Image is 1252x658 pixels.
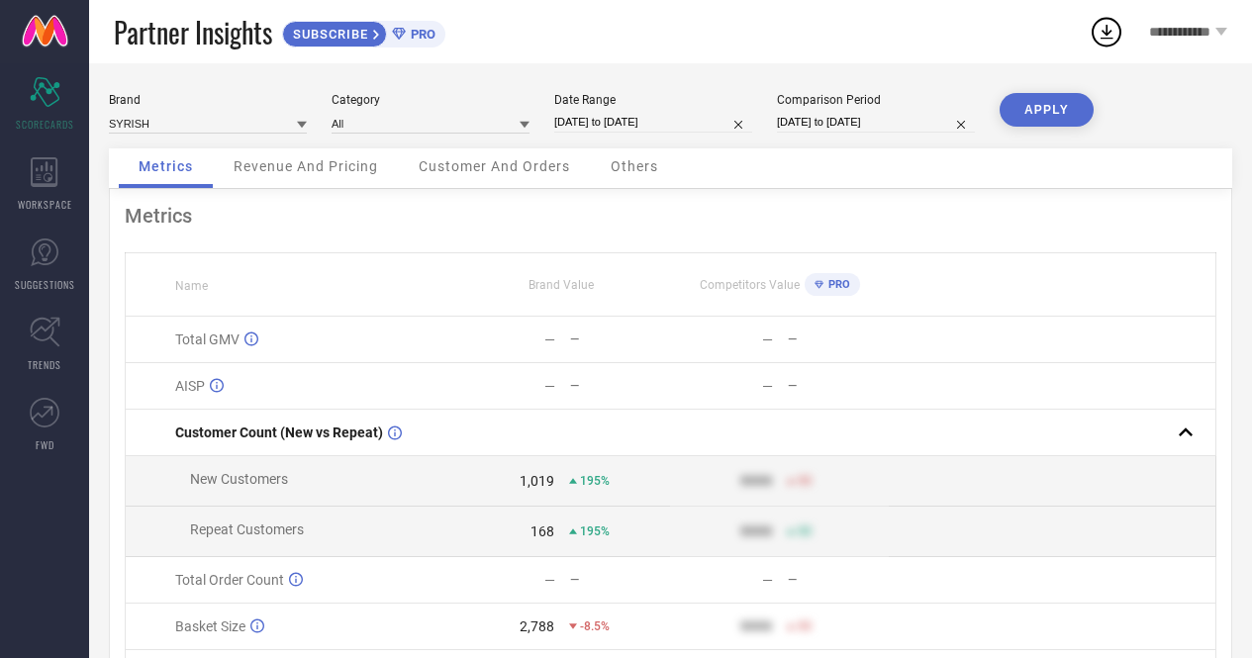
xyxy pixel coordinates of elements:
[28,357,61,372] span: TRENDS
[283,27,373,42] span: SUBSCRIBE
[788,573,888,587] div: —
[406,27,435,42] span: PRO
[544,331,555,347] div: —
[740,523,772,539] div: 9999
[798,524,812,538] span: 50
[125,204,1216,228] div: Metrics
[139,158,193,174] span: Metrics
[15,277,75,292] span: SUGGESTIONS
[611,158,658,174] span: Others
[762,572,773,588] div: —
[175,378,205,394] span: AISP
[798,474,812,488] span: 50
[544,572,555,588] div: —
[777,93,975,107] div: Comparison Period
[530,523,554,539] div: 168
[109,93,307,107] div: Brand
[114,12,272,52] span: Partner Insights
[798,619,812,633] span: 50
[16,117,74,132] span: SCORECARDS
[580,474,610,488] span: 195%
[190,521,304,537] span: Repeat Customers
[762,378,773,394] div: —
[520,618,554,634] div: 2,788
[36,437,54,452] span: FWD
[175,424,383,440] span: Customer Count (New vs Repeat)
[529,278,594,292] span: Brand Value
[544,378,555,394] div: —
[762,331,773,347] div: —
[740,618,772,634] div: 9999
[777,112,975,133] input: Select comparison period
[554,112,752,133] input: Select date range
[788,379,888,393] div: —
[788,332,888,346] div: —
[18,197,72,212] span: WORKSPACE
[175,279,208,293] span: Name
[740,473,772,489] div: 9999
[1089,14,1124,49] div: Open download list
[175,572,284,588] span: Total Order Count
[700,278,800,292] span: Competitors Value
[570,379,670,393] div: —
[175,331,240,347] span: Total GMV
[419,158,570,174] span: Customer And Orders
[570,332,670,346] div: —
[580,524,610,538] span: 195%
[175,618,245,634] span: Basket Size
[570,573,670,587] div: —
[554,93,752,107] div: Date Range
[823,278,850,291] span: PRO
[580,619,610,633] span: -8.5%
[332,93,530,107] div: Category
[234,158,378,174] span: Revenue And Pricing
[190,471,288,487] span: New Customers
[520,473,554,489] div: 1,019
[282,16,445,47] a: SUBSCRIBEPRO
[1000,93,1094,127] button: APPLY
